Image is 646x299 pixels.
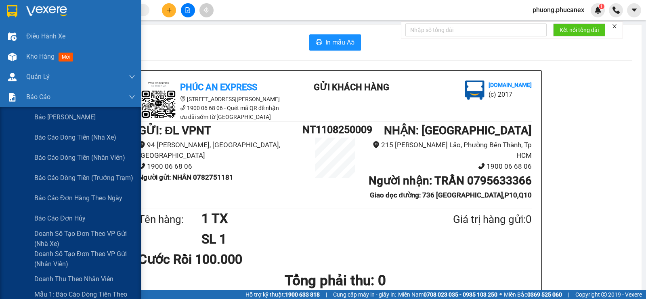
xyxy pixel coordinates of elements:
img: warehouse-icon [8,32,17,41]
span: Miền Nam [398,290,497,299]
h1: Tổng phải thu: 0 [138,269,532,292]
img: icon-new-feature [594,6,602,14]
span: environment [373,141,380,148]
span: printer [316,39,322,47]
span: | [568,290,569,299]
span: Doanh thu theo nhân viên [34,274,113,284]
span: Báo cáo dòng tiền (trưởng trạm) [34,173,133,183]
strong: 0708 023 035 - 0935 103 250 [424,291,497,298]
span: Hỗ trợ kỹ thuật: [245,290,320,299]
span: | [326,290,327,299]
img: logo.jpg [138,81,179,121]
span: Báo [PERSON_NAME] [34,112,96,122]
span: file-add [185,7,191,13]
img: phone-icon [612,6,620,14]
b: Gửi khách hàng [314,82,389,92]
li: 94 [PERSON_NAME], [GEOGRAPHIC_DATA], [GEOGRAPHIC_DATA] [138,140,302,161]
span: Miền Bắc [504,290,562,299]
span: Báo cáo đơn hàng theo ngày [34,193,122,203]
div: Tên hàng: [138,211,201,228]
img: warehouse-icon [8,53,17,61]
span: environment [138,141,145,148]
span: plus [166,7,172,13]
span: Doanh số tạo đơn theo VP gửi (nhà xe) [34,229,135,249]
span: Báo cáo [26,92,50,102]
li: [STREET_ADDRESS][PERSON_NAME] [138,95,284,104]
b: [DOMAIN_NAME] [489,82,532,88]
h1: NT1108250009 [302,122,368,138]
button: caret-down [627,3,641,17]
li: (c) 2017 [489,89,532,100]
img: warehouse-icon [8,73,17,81]
span: environment [180,96,186,102]
span: In mẫu A5 [325,37,354,47]
sup: 1 [599,4,604,9]
span: phone [138,163,145,170]
button: Kết nối tổng đài [553,23,605,36]
li: 215 [PERSON_NAME] Lão, Phường Bến Thành, Tp HCM [368,140,532,161]
span: Báo cáo dòng tiền (nhà xe) [34,132,116,142]
span: Báo cáo dòng tiền (nhân viên) [34,153,125,163]
button: aim [199,3,214,17]
span: Kho hàng [26,53,55,60]
span: close [612,23,617,29]
li: 1900 06 68 06 [138,161,302,172]
span: copyright [601,292,607,297]
button: file-add [181,3,195,17]
li: 1900 06 68 06 - Quét mã QR để nhận ưu đãi sớm từ [GEOGRAPHIC_DATA] [138,104,284,121]
button: printerIn mẫu A5 [309,34,361,51]
span: caret-down [631,6,638,14]
span: mới [59,53,73,61]
input: Nhập số tổng đài [405,23,547,36]
span: Cung cấp máy in - giấy in: [333,290,396,299]
button: plus [162,3,176,17]
div: Cước Rồi 100.000 [138,249,268,269]
span: Doanh số tạo đơn theo VP gửi (nhân viên) [34,249,135,269]
div: Giá trị hàng gửi: 0 [414,211,532,228]
b: GỬI : ĐL VPNT [138,124,211,137]
li: 1900 06 68 06 [368,161,532,172]
span: phone [478,163,485,170]
img: logo.jpg [465,81,484,100]
strong: 0369 525 060 [527,291,562,298]
span: Quản Lý [26,72,50,82]
b: Người nhận : TRẦN 0795633366 [369,174,532,187]
h1: SL 1 [201,229,414,249]
span: ⚪️ [499,293,502,296]
strong: 1900 633 818 [285,291,320,298]
b: Giao dọc đường: 736 [GEOGRAPHIC_DATA],P10,Q10 [370,191,532,199]
span: Điều hành xe [26,31,65,41]
span: phone [180,105,186,110]
img: solution-icon [8,93,17,102]
span: Báo cáo đơn hủy [34,213,86,223]
b: Người gửi : NHÂN 0782751181 [138,173,233,181]
span: phuong.phucanex [526,5,591,15]
h1: 1 TX [201,208,414,229]
span: aim [203,7,209,13]
span: Kết nối tổng đài [560,25,599,34]
b: Phúc An Express [180,82,257,92]
img: logo-vxr [7,5,17,17]
span: 1 [600,4,603,9]
span: down [129,94,135,100]
b: NHẬN : [GEOGRAPHIC_DATA] [384,124,532,137]
span: down [129,74,135,80]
